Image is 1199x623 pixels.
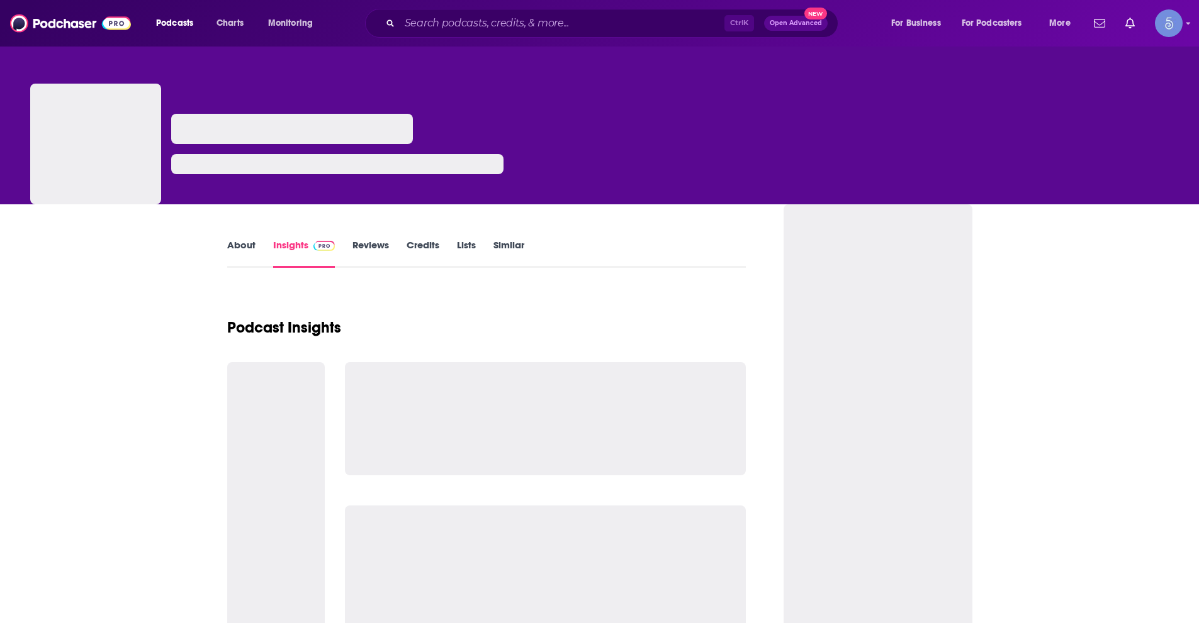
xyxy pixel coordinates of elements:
[352,239,389,268] a: Reviews
[764,16,828,31] button: Open AdvancedNew
[493,239,524,268] a: Similar
[1155,9,1183,37] span: Logged in as Spiral5-G1
[156,14,193,32] span: Podcasts
[227,318,341,337] h1: Podcast Insights
[273,239,335,268] a: InsightsPodchaser Pro
[1155,9,1183,37] button: Show profile menu
[377,9,850,38] div: Search podcasts, credits, & more...
[1049,14,1071,32] span: More
[227,239,256,268] a: About
[724,15,754,31] span: Ctrl K
[217,14,244,32] span: Charts
[770,20,822,26] span: Open Advanced
[407,239,439,268] a: Credits
[1155,9,1183,37] img: User Profile
[147,13,210,33] button: open menu
[268,14,313,32] span: Monitoring
[400,13,724,33] input: Search podcasts, credits, & more...
[1040,13,1086,33] button: open menu
[954,13,1040,33] button: open menu
[208,13,251,33] a: Charts
[882,13,957,33] button: open menu
[1089,13,1110,34] a: Show notifications dropdown
[1120,13,1140,34] a: Show notifications dropdown
[962,14,1022,32] span: For Podcasters
[457,239,476,268] a: Lists
[804,8,827,19] span: New
[313,241,335,251] img: Podchaser Pro
[891,14,941,32] span: For Business
[259,13,329,33] button: open menu
[10,11,131,35] img: Podchaser - Follow, Share and Rate Podcasts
